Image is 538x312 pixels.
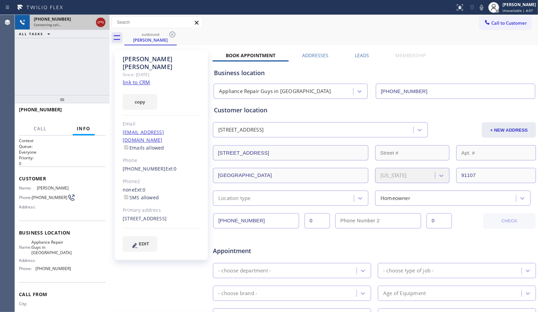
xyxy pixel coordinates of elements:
input: Address [213,145,368,160]
button: Info [73,122,95,135]
span: [PHONE_NUMBER] [32,195,67,200]
h2: Priority: [19,155,105,161]
input: Phone Number 2 [335,213,421,228]
span: Address: [19,204,37,209]
div: [STREET_ADDRESS] [218,126,264,134]
input: Ext. [304,213,330,228]
span: Call to Customer [491,20,527,26]
span: Connecting call… [34,22,61,27]
div: Email [123,120,200,128]
input: ZIP [456,168,536,183]
a: link to CRM [123,79,150,86]
span: [PHONE_NUMBER] [34,16,71,22]
span: Ext: 0 [166,165,177,172]
button: Hang up [96,18,105,27]
span: EDIT [139,241,149,246]
input: Apt. # [456,145,536,160]
span: Name: [19,245,31,250]
label: Addresses [302,52,328,59]
input: SMS allowed [124,195,128,199]
button: Call [30,122,51,135]
span: [PHONE_NUMBER] [35,266,71,271]
div: [PERSON_NAME] [503,2,536,7]
div: [PERSON_NAME] [PERSON_NAME] [123,55,200,71]
div: - choose brand - [218,289,257,297]
span: Call [34,126,47,132]
span: Appliance Repair Guys in [GEOGRAPHIC_DATA] [31,240,72,255]
div: [STREET_ADDRESS] [123,215,200,223]
button: copy [123,94,157,110]
a: [PHONE_NUMBER] [123,165,166,172]
input: Emails allowed [124,145,128,150]
input: Ext. 2 [426,213,452,228]
label: Membership [396,52,426,59]
label: Leads [355,52,369,59]
div: Appliance Repair Guys in [GEOGRAPHIC_DATA] [219,88,331,95]
div: outbound [125,32,176,37]
span: Phone: [19,266,35,271]
span: Customer [19,175,105,182]
div: Homeowner [381,194,410,202]
button: EDIT [123,236,157,252]
input: City [213,168,368,183]
div: Business location [214,68,535,77]
span: Address: [19,258,37,263]
button: ALL TASKS [15,30,57,38]
span: Name: [19,185,37,191]
div: - choose type of job - [383,267,434,274]
div: - choose department - [218,267,271,274]
span: Ext: 0 [134,186,146,193]
div: Location type [218,194,251,202]
div: [PERSON_NAME] [125,37,176,43]
span: Phone: [19,195,32,200]
a: [EMAIL_ADDRESS][DOMAIN_NAME] [123,129,164,143]
input: Phone Number [213,213,299,228]
h1: Context [19,138,105,143]
span: Appointment [213,246,320,255]
label: SMS allowed [123,194,159,201]
span: City: [19,301,37,306]
p: 0 [19,161,105,166]
label: Book Appointment [226,52,275,59]
div: none [123,186,200,202]
span: Call From [19,291,105,297]
span: [PERSON_NAME] [37,185,71,191]
div: Primary address [123,206,200,214]
p: Everyone [19,149,105,155]
button: Mute [477,3,486,12]
input: Phone Number [376,84,535,99]
button: + NEW ADDRESS [482,122,536,138]
input: Search [112,17,202,28]
div: Customer location [214,106,535,115]
span: Unavailable | 4:07 [503,8,533,13]
input: Street # [375,145,449,160]
label: Emails allowed [123,144,164,151]
span: Info [77,126,91,132]
div: William Fischer [125,30,176,45]
div: Since: [DATE] [123,71,200,79]
div: Phone [123,157,200,164]
button: Call to Customer [480,17,531,29]
div: Age of Equipment [383,289,426,297]
span: ALL TASKS [19,31,43,36]
div: Phone2 [123,178,200,185]
span: Business location [19,229,105,236]
span: [PHONE_NUMBER] [19,106,62,113]
button: CHECK [483,213,536,229]
h2: Queue: [19,143,105,149]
